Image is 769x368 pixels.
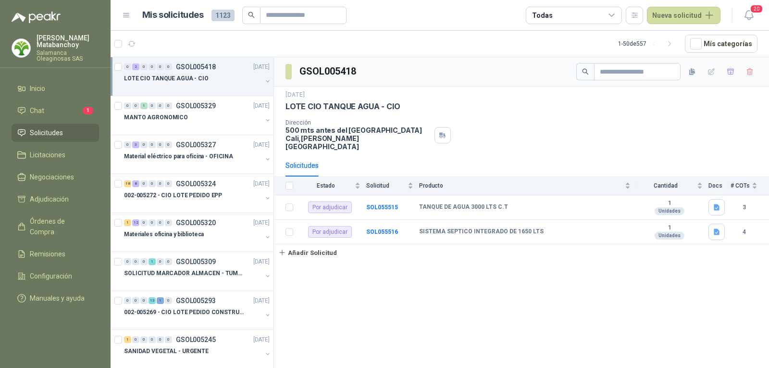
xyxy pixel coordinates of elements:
a: Añadir Solicitud [274,244,769,261]
div: Solicitudes [285,160,319,171]
div: 1 [149,258,156,265]
div: 0 [124,63,131,70]
a: Negociaciones [12,168,99,186]
div: 0 [165,102,172,109]
p: MANTO AGRONOMICO [124,113,188,122]
p: [DATE] [285,90,305,100]
div: 0 [157,63,164,70]
p: GSOL005245 [176,336,216,343]
span: 1 [83,107,93,114]
p: 002-005272 - CIO LOTE PEDIDO EPP [124,191,222,200]
a: 0 2 0 0 0 0 GSOL005418[DATE] LOTE CIO TANQUE AGUA - CIO [124,61,272,92]
div: 0 [157,258,164,265]
div: 0 [132,102,139,109]
div: 0 [165,258,172,265]
a: Manuales y ayuda [12,289,99,307]
span: Configuración [30,271,72,281]
div: 0 [149,102,156,109]
button: Mís categorías [685,35,757,53]
b: 3 [731,203,757,212]
div: 0 [165,141,172,148]
img: Logo peakr [12,12,61,23]
span: search [248,12,255,18]
p: GSOL005418 [176,63,216,70]
p: [PERSON_NAME] Matabanchoy [37,35,99,48]
a: 0 0 0 1 0 0 GSOL005309[DATE] SOLICITUD MARCADOR ALMACEN - TUMACO [124,256,272,287]
button: 20 [740,7,757,24]
a: Inicio [12,79,99,98]
p: SANIDAD VEGETAL - URGENTE [124,347,209,356]
a: 0 0 1 0 0 0 GSOL005329[DATE] MANTO AGRONOMICO [124,100,272,131]
div: 1 [140,102,148,109]
span: Cantidad [636,182,695,189]
p: LOTE CIO TANQUE AGUA - CIO [124,74,209,83]
p: GSOL005309 [176,258,216,265]
p: 002-005269 - CIO LOTE PEDIDO CONSTRUCCION [124,308,244,317]
div: 0 [165,297,172,304]
a: 18 8 0 0 0 0 GSOL005324[DATE] 002-005272 - CIO LOTE PEDIDO EPP [124,178,272,209]
div: 0 [157,102,164,109]
b: 1 [636,200,703,207]
span: Solicitud [366,182,406,189]
div: 0 [140,63,148,70]
p: 500 mts antes del [GEOGRAPHIC_DATA] Cali , [PERSON_NAME][GEOGRAPHIC_DATA] [285,126,431,151]
a: 1 0 0 0 0 0 GSOL005245[DATE] SANIDAD VEGETAL - URGENTE [124,334,272,365]
div: Por adjudicar [308,202,352,213]
div: 1 [124,336,131,343]
div: 0 [149,180,156,187]
span: Estado [299,182,353,189]
span: Solicitudes [30,127,63,138]
p: [DATE] [253,102,270,111]
p: GSOL005293 [176,297,216,304]
span: Adjudicación [30,194,69,204]
span: Negociaciones [30,172,74,182]
b: 4 [731,228,757,237]
span: Licitaciones [30,150,65,160]
div: 0 [149,219,156,226]
h1: Mis solicitudes [142,8,204,22]
div: 0 [157,336,164,343]
th: # COTs [731,177,769,195]
span: 1123 [211,10,235,21]
div: 0 [140,336,148,343]
div: 1 [157,297,164,304]
p: Material eléctrico para oficina - OFICINA [124,152,233,161]
div: 0 [149,141,156,148]
span: Inicio [30,83,45,94]
p: [DATE] [253,335,270,344]
div: Por adjudicar [308,226,352,238]
th: Docs [708,177,731,195]
a: SOL055515 [366,204,398,211]
div: 0 [132,336,139,343]
a: Chat1 [12,102,99,120]
p: [DATE] [253,140,270,150]
b: 1 [636,224,703,232]
div: 0 [165,336,172,343]
div: 12 [132,219,139,226]
th: Estado [299,177,366,195]
div: 0 [165,180,172,187]
th: Cantidad [636,177,708,195]
p: GSOL005329 [176,102,216,109]
a: SOL055516 [366,228,398,235]
div: 8 [132,180,139,187]
a: Órdenes de Compra [12,212,99,241]
div: 13 [149,297,156,304]
a: Remisiones [12,245,99,263]
span: Remisiones [30,249,65,259]
p: [DATE] [253,257,270,266]
a: Solicitudes [12,124,99,142]
div: 0 [149,63,156,70]
div: Unidades [655,207,684,215]
div: 0 [165,219,172,226]
button: Añadir Solicitud [274,244,341,261]
span: Manuales y ayuda [30,293,85,304]
div: 0 [165,63,172,70]
span: search [582,68,589,75]
div: 0 [140,141,148,148]
a: Licitaciones [12,146,99,164]
div: 18 [124,180,131,187]
p: [DATE] [253,63,270,72]
div: 0 [149,336,156,343]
